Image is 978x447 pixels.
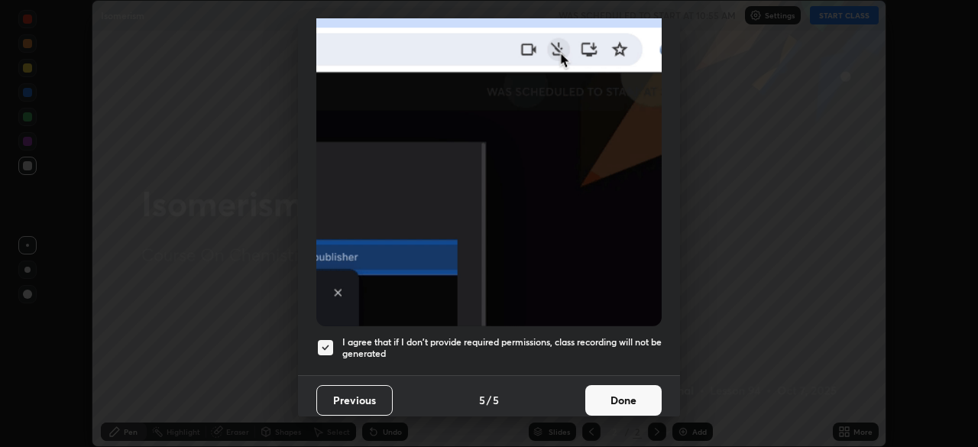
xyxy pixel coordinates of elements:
[479,392,485,408] h4: 5
[342,336,662,360] h5: I agree that if I don't provide required permissions, class recording will not be generated
[316,385,393,416] button: Previous
[493,392,499,408] h4: 5
[487,392,491,408] h4: /
[585,385,662,416] button: Done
